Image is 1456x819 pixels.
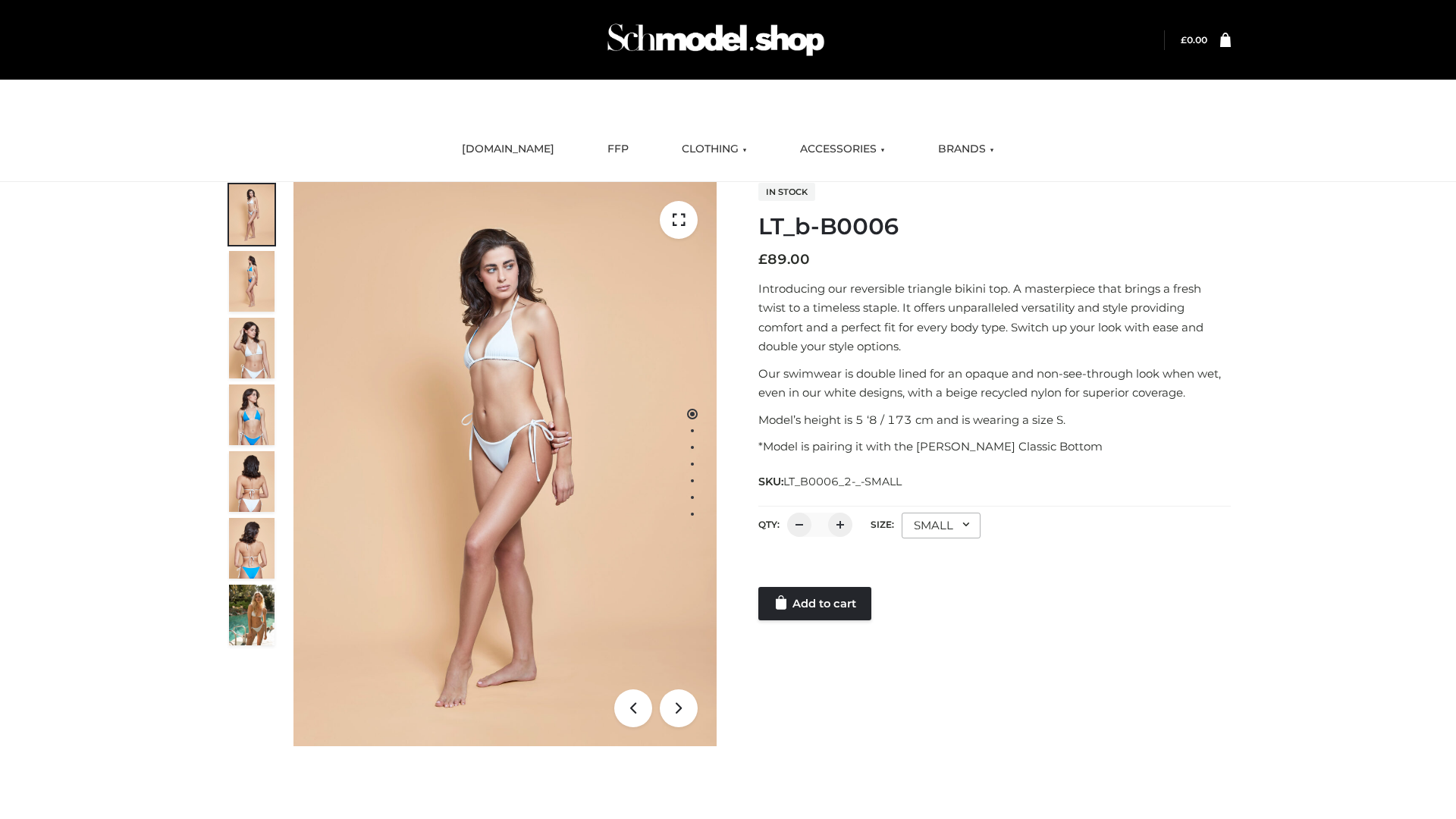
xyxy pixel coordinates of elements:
[758,587,871,620] a: Add to cart
[758,251,767,268] span: £
[758,251,810,268] bdi: 89.00
[871,519,894,530] label: Size:
[602,10,830,70] img: Schmodel Admin 964
[229,451,275,512] img: ArielClassicBikiniTop_CloudNine_AzureSky_OW114ECO_7-scaled.jpg
[596,133,640,166] a: FFP
[229,318,275,378] img: ArielClassicBikiniTop_CloudNine_AzureSky_OW114ECO_3-scaled.jpg
[293,182,717,746] img: ArielClassicBikiniTop_CloudNine_AzureSky_OW114ECO_1
[758,472,903,491] span: SKU:
[758,410,1231,430] p: Model’s height is 5 ‘8 / 173 cm and is wearing a size S.
[229,384,275,445] img: ArielClassicBikiniTop_CloudNine_AzureSky_OW114ECO_4-scaled.jpg
[1181,34,1187,45] span: £
[902,513,981,538] div: SMALL
[670,133,758,166] a: CLOTHING
[758,183,815,201] span: In stock
[450,133,566,166] a: [DOMAIN_NAME]
[229,518,275,579] img: ArielClassicBikiniTop_CloudNine_AzureSky_OW114ECO_8-scaled.jpg
[229,184,275,245] img: ArielClassicBikiniTop_CloudNine_AzureSky_OW114ECO_1-scaled.jpg
[783,475,902,488] span: LT_B0006_2-_-SMALL
[758,213,1231,240] h1: LT_b-B0006
[229,585,275,645] img: Arieltop_CloudNine_AzureSky2.jpg
[229,251,275,312] img: ArielClassicBikiniTop_CloudNine_AzureSky_OW114ECO_2-scaled.jpg
[758,519,780,530] label: QTY:
[758,437,1231,457] p: *Model is pairing it with the [PERSON_NAME] Classic Bottom
[789,133,896,166] a: ACCESSORIES
[1181,34,1207,45] a: £0.00
[927,133,1006,166] a: BRANDS
[758,364,1231,403] p: Our swimwear is double lined for an opaque and non-see-through look when wet, even in our white d...
[758,279,1231,356] p: Introducing our reversible triangle bikini top. A masterpiece that brings a fresh twist to a time...
[1181,34,1207,45] bdi: 0.00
